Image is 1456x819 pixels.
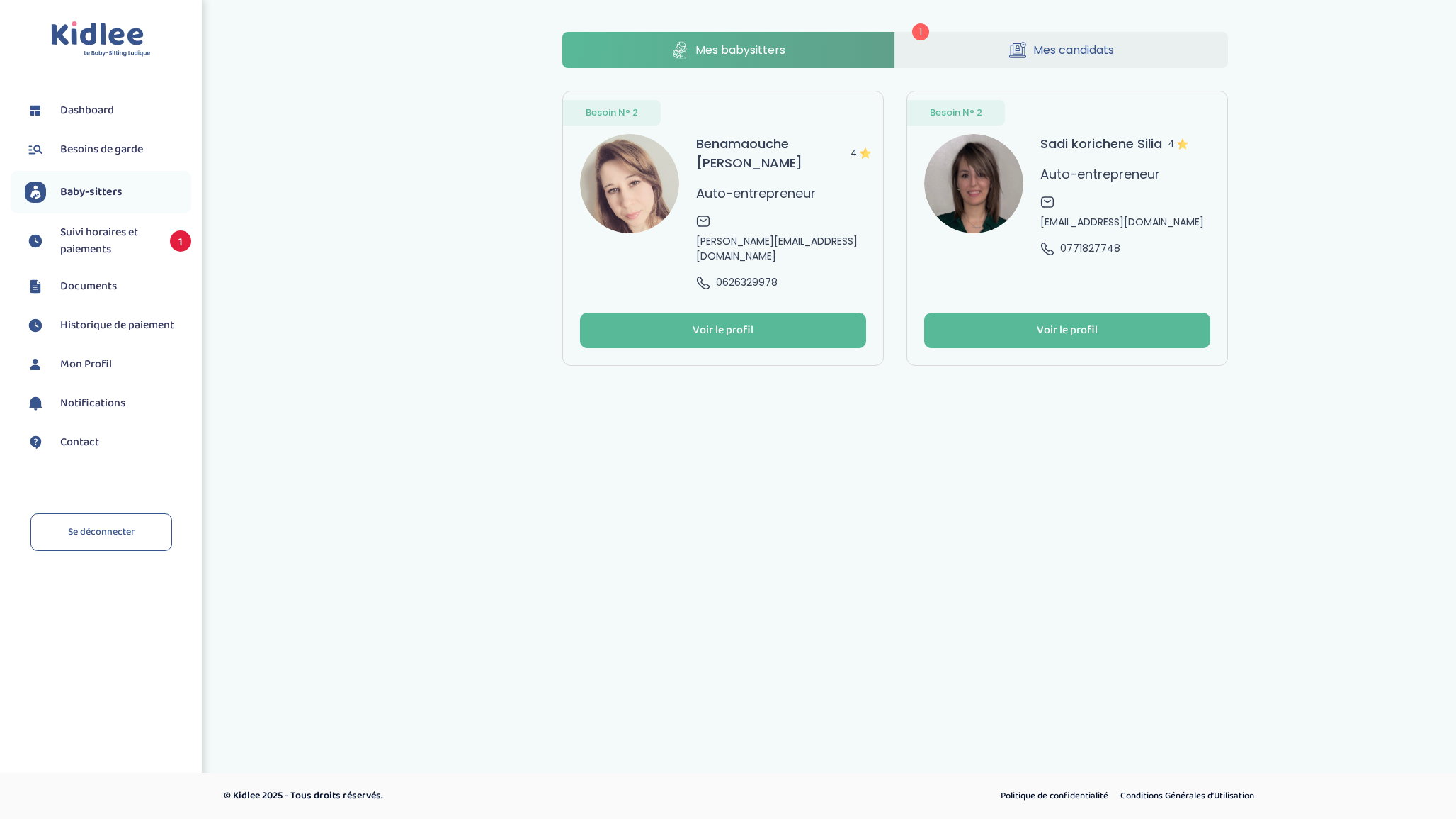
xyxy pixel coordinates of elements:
span: Mes candidats [1033,41,1114,59]
a: Mes candidats [895,32,1228,68]
span: 4 [1168,134,1188,153]
span: Besoin N° 2 [586,106,638,120]
p: Auto-entrepreneur [696,184,816,203]
span: [EMAIL_ADDRESS][DOMAIN_NAME] [1040,215,1204,230]
span: Dashboard [60,102,114,119]
p: © Kidlee 2025 - Tous droits réservés. [224,789,788,803]
img: suivihoraire.svg [25,230,46,252]
a: Besoins de garde [25,139,191,160]
img: besoin.svg [25,139,46,160]
span: Suivi horaires et paiements [60,224,156,258]
span: Baby-sitters [60,184,123,201]
img: avatar [580,134,679,233]
a: Mes babysitters [562,32,895,68]
span: 0626329978 [716,275,778,290]
img: profil.svg [25,354,46,375]
a: Suivi horaires et paiements 1 [25,224,191,258]
a: Besoin N° 2 avatar Sadi korichene Silia4 Auto-entrepreneur [EMAIL_ADDRESS][DOMAIN_NAME] 077182774... [906,91,1228,366]
img: notification.svg [25,393,46,414]
span: Historique de paiement [60,317,174,334]
a: Besoin N° 2 avatar Benamaouche [PERSON_NAME]4 Auto-entrepreneur [PERSON_NAME][EMAIL_ADDRESS][DOMA... [562,91,884,366]
h3: Sadi korichene Silia [1040,134,1188,153]
img: logo.svg [51,21,151,57]
span: 1 [170,230,191,252]
div: Voir le profil [1037,323,1098,339]
button: Voir le profil [924,313,1210,348]
span: Notifications [60,395,125,412]
a: Se déconnecter [30,513,172,551]
span: 0771827748 [1060,241,1120,256]
a: Baby-sitters [25,182,191,203]
a: Contact [25,432,191,453]
a: Historique de paiement [25,315,191,336]
span: Mes babysitters [695,41,785,59]
a: Conditions Générales d’Utilisation [1115,787,1259,806]
a: Dashboard [25,100,191,121]
img: avatar [924,134,1023,233]
img: dashboard.svg [25,100,46,121]
div: Voir le profil [693,323,753,339]
span: [PERSON_NAME][EMAIL_ADDRESS][DOMAIN_NAME] [696,234,866,264]
img: babysitters.svg [25,182,46,203]
a: Mon Profil [25,354,191,375]
img: documents.svg [25,276,46,297]
span: 1 [912,23,929,40]
img: suivihoraire.svg [25,315,46,336]
h3: Benamaouche [PERSON_NAME] [696,134,866,172]
a: Documents [25,276,191,297]
p: Auto-entrepreneur [1040,165,1160,184]
span: Mon Profil [60,356,112,373]
button: Voir le profil [580,313,866,348]
span: Documents [60,278,117,295]
img: contact.svg [25,432,46,453]
span: Besoin N° 2 [930,106,982,120]
span: Besoins de garde [60,141,143,158]
span: 4 [851,134,865,172]
a: Notifications [25,393,191,414]
span: Contact [60,434,99,451]
a: Politique de confidentialité [996,787,1113,806]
